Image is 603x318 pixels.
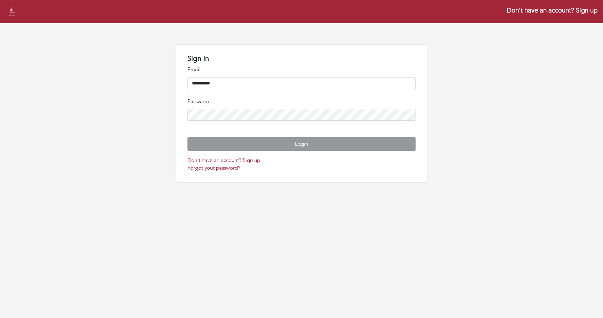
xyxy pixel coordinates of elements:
[187,137,416,151] button: Login
[187,157,260,164] a: Don't have an account? Sign up
[187,66,416,74] p: Email
[187,98,416,106] p: Password
[6,6,18,18] img: stevens_logo.png
[187,164,240,171] a: Forgot your password?
[187,55,416,63] h1: Sign in
[507,6,597,15] a: Don't have an account? Sign up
